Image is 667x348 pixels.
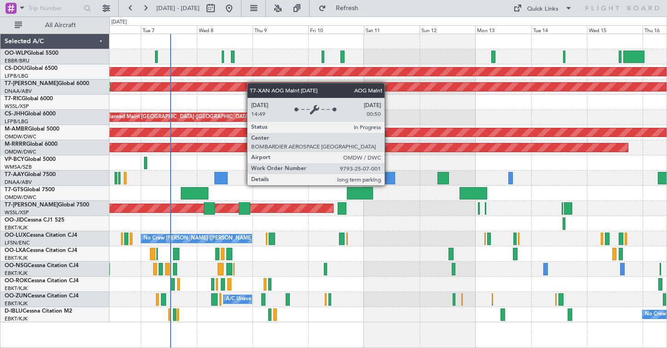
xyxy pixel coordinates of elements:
[5,148,36,155] a: OMDW/DWC
[5,293,79,299] a: OO-ZUNCessna Citation CJ4
[5,202,58,208] span: T7-[PERSON_NAME]
[5,270,28,277] a: EBKT/KJK
[531,25,587,34] div: Tue 14
[5,157,56,162] a: VP-BCYGlobal 5000
[5,164,32,171] a: WMSA/SZB
[587,25,643,34] div: Wed 15
[5,308,72,314] a: D-IBLUCessna Citation M2
[5,179,32,186] a: DNAA/ABV
[5,133,36,140] a: OMDW/DWC
[5,88,32,95] a: DNAA/ABV
[5,103,29,110] a: WSSL/XSP
[5,157,24,162] span: VP-BCY
[5,142,26,147] span: M-RRRR
[5,66,26,71] span: CS-DOU
[253,25,308,34] div: Thu 9
[141,25,196,34] div: Tue 7
[364,25,420,34] div: Sat 11
[5,172,24,177] span: T7-AAY
[197,25,253,34] div: Wed 8
[5,126,28,132] span: M-AMBR
[5,51,27,56] span: OO-WLP
[5,118,29,125] a: LFPB/LBG
[85,25,141,34] div: Mon 6
[5,285,28,292] a: EBKT/KJK
[144,232,254,245] div: No Crew [PERSON_NAME] ([PERSON_NAME])
[5,209,29,216] a: WSSL/XSP
[308,25,364,34] div: Fri 10
[5,202,89,208] a: T7-[PERSON_NAME]Global 7500
[5,248,26,253] span: OO-LXA
[314,1,369,16] button: Refresh
[5,66,57,71] a: CS-DOUGlobal 6500
[5,57,29,64] a: EBBR/BRU
[5,187,55,193] a: T7-GTSGlobal 7500
[5,51,58,56] a: OO-WLPGlobal 5500
[226,292,373,306] div: A/C Unavailable [GEOGRAPHIC_DATA]-[GEOGRAPHIC_DATA]
[509,1,577,16] button: Quick Links
[5,240,30,246] a: LFSN/ENC
[5,308,23,314] span: D-IBLU
[5,142,57,147] a: M-RRRRGlobal 6000
[5,217,24,223] span: OO-JID
[5,217,64,223] a: OO-JIDCessna CJ1 525
[420,25,475,34] div: Sun 12
[475,25,531,34] div: Mon 13
[5,96,22,102] span: T7-RIC
[5,194,36,201] a: OMDW/DWC
[5,300,28,307] a: EBKT/KJK
[527,5,558,14] div: Quick Links
[111,18,127,26] div: [DATE]
[5,172,56,177] a: T7-AAYGlobal 7500
[5,96,53,102] a: T7-RICGlobal 6000
[5,233,26,238] span: OO-LUX
[28,1,81,15] input: Trip Number
[328,5,367,11] span: Refresh
[5,126,59,132] a: M-AMBRGlobal 5000
[5,73,29,80] a: LFPB/LBG
[5,81,58,86] span: T7-[PERSON_NAME]
[5,187,23,193] span: T7-GTS
[5,233,77,238] a: OO-LUXCessna Citation CJ4
[5,278,79,284] a: OO-ROKCessna Citation CJ4
[5,248,77,253] a: OO-LXACessna Citation CJ4
[24,22,97,29] span: All Aircraft
[5,278,28,284] span: OO-ROK
[5,111,24,117] span: CS-JHH
[5,111,56,117] a: CS-JHHGlobal 6000
[5,81,89,86] a: T7-[PERSON_NAME]Global 6000
[5,255,28,262] a: EBKT/KJK
[106,110,251,124] div: Planned Maint [GEOGRAPHIC_DATA] ([GEOGRAPHIC_DATA])
[156,4,200,12] span: [DATE] - [DATE]
[10,18,100,33] button: All Aircraft
[5,263,79,268] a: OO-NSGCessna Citation CJ4
[5,315,28,322] a: EBKT/KJK
[5,263,28,268] span: OO-NSG
[5,224,28,231] a: EBKT/KJK
[5,293,28,299] span: OO-ZUN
